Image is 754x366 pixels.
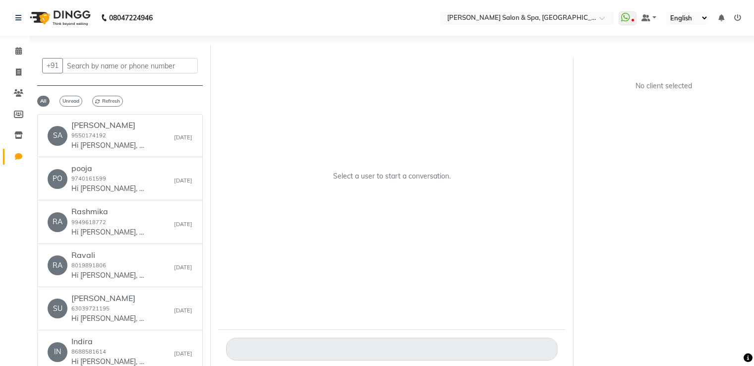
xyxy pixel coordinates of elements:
[48,126,67,146] div: SA
[174,263,192,272] small: [DATE]
[48,169,67,189] div: PO
[71,207,146,216] h6: Rashmika
[109,4,153,32] b: 08047224946
[174,220,192,229] small: [DATE]
[71,262,106,269] small: 8019891806
[48,342,67,362] div: IN
[71,250,146,260] h6: Ravali
[71,175,106,182] small: 9740161599
[25,4,93,32] img: logo
[71,270,146,281] p: Hi [PERSON_NAME], 👋 Your payment at [PERSON_NAME] Salon & Spa is confirmed! 💰 Amount: 600 🧾 Recei...
[71,132,106,139] small: 9550174192
[71,164,146,173] h6: pooja
[71,121,146,130] h6: [PERSON_NAME]
[71,219,106,226] small: 9949618772
[174,133,192,142] small: [DATE]
[71,183,146,194] p: Hi [PERSON_NAME], 👋 Your payment at [PERSON_NAME] Salon & Spa is confirmed! 💰 Amount: 50 🧾 Receip...
[174,350,192,358] small: [DATE]
[62,58,198,73] input: Search by name or phone number
[48,212,67,232] div: RA
[605,81,723,91] div: No client selected
[71,140,146,151] p: Hi [PERSON_NAME], 👋 Your payment at [PERSON_NAME] Salon & Spa is confirmed! 💰 Amount: 15000 🧾 Rec...
[71,337,146,346] h6: Indira
[48,255,67,275] div: RA
[71,294,146,303] h6: [PERSON_NAME]
[92,96,123,107] span: Refresh
[71,348,106,355] small: 8688581614
[174,306,192,315] small: [DATE]
[71,313,146,324] p: Hi [PERSON_NAME], 👋 Your payment at [PERSON_NAME] Salon & Spa is confirmed! 💰 Amount: 60 🧾 Receip...
[71,227,146,238] p: Hi [PERSON_NAME], 👋 Your payment at [PERSON_NAME] Salon & Spa is confirmed! 💰 Amount: 200 🧾 Recei...
[37,96,50,107] span: All
[333,171,451,182] p: Select a user to start a conversation.
[48,299,67,318] div: SU
[71,305,110,312] small: 63039721195
[59,96,82,107] span: Unread
[174,177,192,185] small: [DATE]
[42,58,63,73] button: +91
